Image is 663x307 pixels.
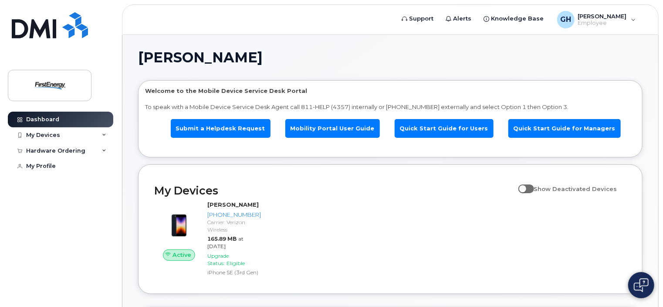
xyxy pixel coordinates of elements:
span: Eligible [227,260,245,266]
a: Quick Start Guide for Users [395,119,494,138]
div: [PHONE_NUMBER] [207,211,261,219]
p: Welcome to the Mobile Device Service Desk Portal [145,87,636,95]
span: Show Deactivated Devices [534,185,617,192]
span: Active [173,251,191,259]
span: at [DATE] [207,235,244,249]
span: 165.89 MB [207,235,237,242]
div: Carrier: Verizon Wireless [207,218,261,233]
a: Active[PERSON_NAME][PHONE_NUMBER]Carrier: Verizon Wireless165.89 MBat [DATE]Upgrade Status:Eligib... [154,201,264,278]
img: image20231002-3703462-1angbar.jpeg [161,205,197,241]
p: To speak with a Mobile Device Service Desk Agent call 811-HELP (4357) internally or [PHONE_NUMBER... [145,103,636,111]
strong: [PERSON_NAME] [207,201,259,208]
a: Submit a Helpdesk Request [171,119,271,138]
span: [PERSON_NAME] [138,51,263,64]
img: Open chat [634,278,649,292]
h2: My Devices [154,184,514,197]
a: Mobility Portal User Guide [285,119,380,138]
span: Upgrade Status: [207,252,229,266]
a: Quick Start Guide for Managers [508,119,621,138]
input: Show Deactivated Devices [518,181,525,188]
div: iPhone SE (3rd Gen) [207,269,261,276]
